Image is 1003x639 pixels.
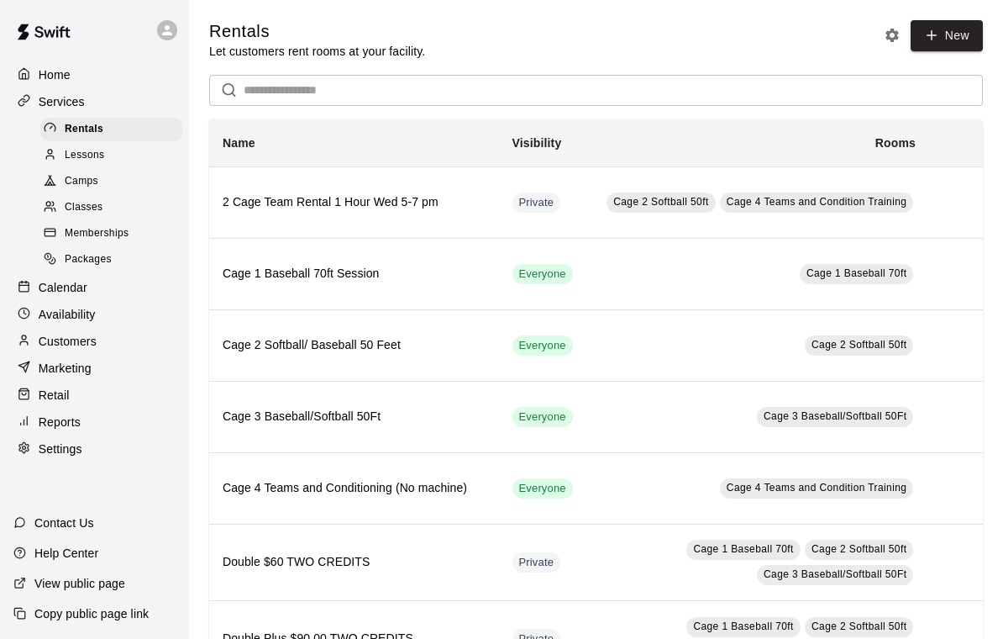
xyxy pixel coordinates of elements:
[13,436,176,462] a: Settings
[34,515,94,531] p: Contact Us
[40,196,182,219] div: Classes
[13,62,176,87] a: Home
[40,116,189,142] a: Rentals
[727,196,907,208] span: Cage 4 Teams and Condition Training
[223,265,486,283] h6: Cage 1 Baseball 70ft Session
[39,387,70,404] p: Retail
[65,173,98,190] span: Camps
[764,568,906,580] span: Cage 3 Baseball/Softball 50Ft
[693,621,793,632] span: Cage 1 Baseball 70ft
[911,20,983,51] a: New
[512,481,573,497] span: Everyone
[13,383,176,408] a: Retail
[13,275,176,300] a: Calendar
[39,66,71,83] p: Home
[209,43,425,60] p: Let customers rent rooms at your facility.
[13,356,176,381] a: Marketing
[512,195,561,211] span: Private
[223,136,255,150] b: Name
[65,199,102,216] span: Classes
[34,575,125,592] p: View public page
[65,251,112,268] span: Packages
[65,121,103,138] span: Rentals
[40,195,189,221] a: Classes
[764,410,906,422] span: Cage 3 Baseball/Softball 50Ft
[512,264,573,284] div: This service is visible to all of your customers
[34,605,149,622] p: Copy public page link
[223,479,486,498] h6: Cage 4 Teams and Conditioning (No machine)
[875,136,916,150] b: Rooms
[40,222,182,246] div: Memberships
[40,221,189,247] a: Memberships
[39,306,96,323] p: Availability
[880,23,905,48] button: Rental settings
[693,543,793,555] span: Cage 1 Baseball 70ft
[613,196,708,208] span: Cage 2 Softball 50ft
[512,335,573,356] div: This service is visible to all of your customers
[512,552,561,573] div: This service is hidden, and can only be accessed via a direct link
[40,144,182,167] div: Lessons
[811,621,906,632] span: Cage 2 Softball 50ft
[40,118,182,141] div: Rentals
[512,136,562,150] b: Visibility
[512,267,573,283] span: Everyone
[39,441,82,457] p: Settings
[39,360,92,377] p: Marketing
[512,409,573,425] span: Everyone
[13,409,176,435] a: Reports
[39,414,81,430] p: Reports
[512,407,573,427] div: This service is visible to all of your customers
[512,478,573,499] div: This service is visible to all of your customers
[223,193,486,212] h6: 2 Cage Team Rental 1 Hour Wed 5-7 pm
[34,545,98,562] p: Help Center
[13,329,176,354] a: Customers
[40,169,189,195] a: Camps
[811,339,906,351] span: Cage 2 Softball 50ft
[65,225,129,242] span: Memberships
[223,408,486,426] h6: Cage 3 Baseball/Softball 50Ft
[806,267,906,279] span: Cage 1 Baseball 70ft
[223,553,486,572] h6: Double $60 TWO CREDITS
[223,336,486,355] h6: Cage 2 Softball/ Baseball 50 Feet
[13,302,176,327] a: Availability
[512,193,561,213] div: This service is hidden, and can only be accessed via a direct link
[39,333,97,350] p: Customers
[40,248,182,272] div: Packages
[13,89,176,114] a: Services
[40,247,189,273] a: Packages
[512,338,573,354] span: Everyone
[512,555,561,571] span: Private
[39,93,85,110] p: Services
[727,482,907,494] span: Cage 4 Teams and Condition Training
[209,20,425,43] h5: Rentals
[811,543,906,555] span: Cage 2 Softball 50ft
[40,170,182,193] div: Camps
[65,147,105,164] span: Lessons
[40,142,189,168] a: Lessons
[39,279,87,296] p: Calendar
